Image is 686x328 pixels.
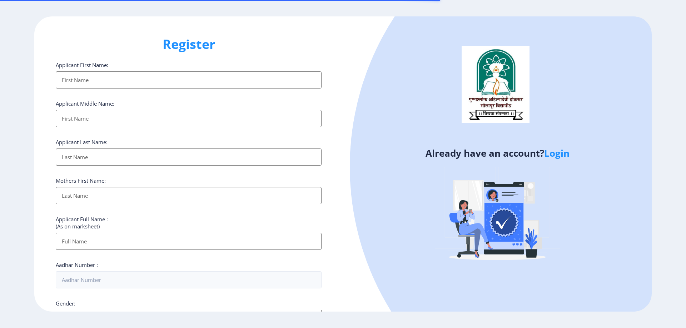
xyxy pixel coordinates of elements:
input: Full Name [56,233,322,250]
input: First Name [56,110,322,127]
img: logo [462,46,530,122]
label: Mothers First Name: [56,177,106,184]
label: Applicant First Name: [56,61,108,69]
input: Last Name [56,148,322,166]
input: Last Name [56,187,322,204]
label: Applicant Last Name: [56,138,108,146]
img: Verified-rafiki.svg [435,153,560,278]
input: First Name [56,71,322,89]
a: Login [544,147,570,160]
h4: Already have an account? [348,147,646,159]
label: Applicant Full Name : (As on marksheet) [56,216,108,230]
label: Gender: [56,300,75,307]
h1: Register [56,36,322,53]
label: Aadhar Number : [56,261,98,268]
label: Applicant Middle Name: [56,100,114,107]
input: Aadhar Number [56,271,322,288]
